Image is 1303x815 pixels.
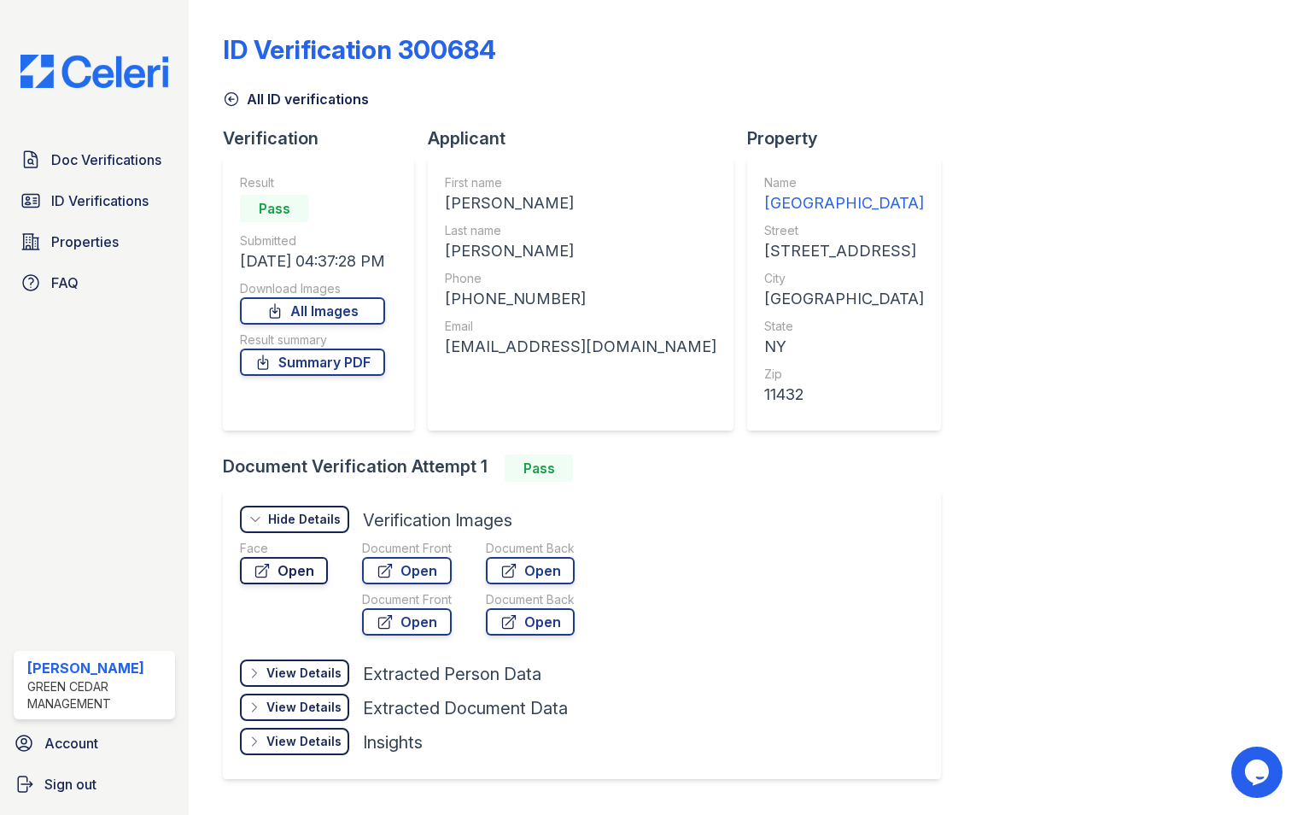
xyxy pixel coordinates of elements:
[362,591,452,608] div: Document Front
[7,767,182,801] a: Sign out
[27,678,168,712] div: Green Cedar Management
[764,239,924,263] div: [STREET_ADDRESS]
[486,608,575,636] a: Open
[240,297,385,325] a: All Images
[223,89,369,109] a: All ID verifications
[7,726,182,760] a: Account
[266,665,342,682] div: View Details
[362,608,452,636] a: Open
[1231,747,1286,798] iframe: chat widget
[266,733,342,750] div: View Details
[445,191,716,215] div: [PERSON_NAME]
[505,454,573,482] div: Pass
[51,273,79,293] span: FAQ
[363,662,541,686] div: Extracted Person Data
[51,150,161,170] span: Doc Verifications
[240,331,385,349] div: Result summary
[223,34,496,65] div: ID Verification 300684
[268,511,341,528] div: Hide Details
[223,454,955,482] div: Document Verification Attempt 1
[747,126,955,150] div: Property
[14,225,175,259] a: Properties
[764,174,924,215] a: Name [GEOGRAPHIC_DATA]
[764,318,924,335] div: State
[428,126,747,150] div: Applicant
[240,349,385,376] a: Summary PDF
[363,730,423,754] div: Insights
[240,280,385,297] div: Download Images
[266,699,342,716] div: View Details
[240,195,308,222] div: Pass
[445,239,716,263] div: [PERSON_NAME]
[764,383,924,407] div: 11432
[7,55,182,88] img: CE_Logo_Blue-a8612792a0a2168367f1c8372b55b34899dd931a85d93a1a3d3e32e68fde9ad4.png
[240,232,385,249] div: Submitted
[363,508,512,532] div: Verification Images
[445,174,716,191] div: First name
[27,658,168,678] div: [PERSON_NAME]
[445,270,716,287] div: Phone
[764,191,924,215] div: [GEOGRAPHIC_DATA]
[14,143,175,177] a: Doc Verifications
[486,591,575,608] div: Document Back
[51,191,149,211] span: ID Verifications
[51,232,119,252] span: Properties
[240,540,328,557] div: Face
[486,557,575,584] a: Open
[445,335,716,359] div: [EMAIL_ADDRESS][DOMAIN_NAME]
[445,222,716,239] div: Last name
[223,126,428,150] div: Verification
[363,696,568,720] div: Extracted Document Data
[764,335,924,359] div: NY
[240,249,385,273] div: [DATE] 04:37:28 PM
[240,557,328,584] a: Open
[445,318,716,335] div: Email
[445,287,716,311] div: [PHONE_NUMBER]
[486,540,575,557] div: Document Back
[764,366,924,383] div: Zip
[14,184,175,218] a: ID Verifications
[764,222,924,239] div: Street
[362,540,452,557] div: Document Front
[240,174,385,191] div: Result
[362,557,452,584] a: Open
[764,174,924,191] div: Name
[764,287,924,311] div: [GEOGRAPHIC_DATA]
[764,270,924,287] div: City
[44,733,98,753] span: Account
[14,266,175,300] a: FAQ
[44,774,96,794] span: Sign out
